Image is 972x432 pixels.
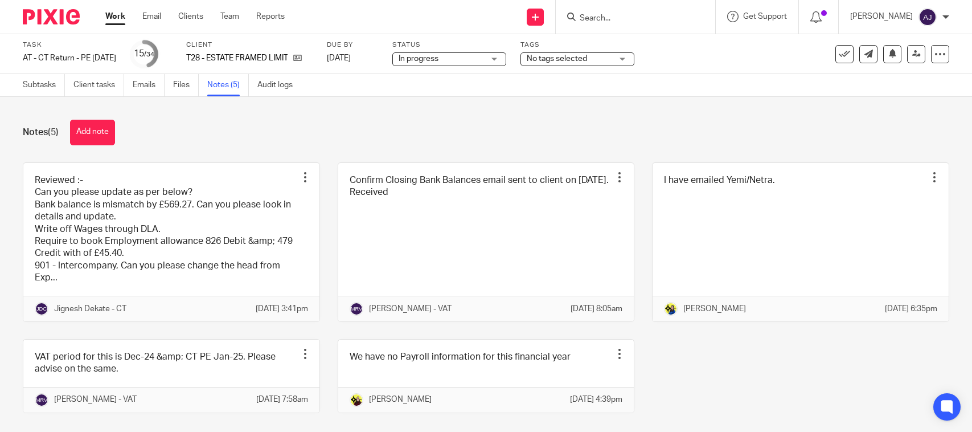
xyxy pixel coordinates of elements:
[105,11,125,22] a: Work
[134,47,154,60] div: 15
[257,74,301,96] a: Audit logs
[173,74,199,96] a: Files
[369,303,452,315] p: [PERSON_NAME] - VAT
[73,74,124,96] a: Client tasks
[133,74,165,96] a: Emails
[570,394,622,405] p: [DATE] 4:39pm
[23,74,65,96] a: Subtasks
[350,302,363,316] img: svg%3E
[23,52,116,64] div: AT - CT Return - PE 31-01-2025
[220,11,239,22] a: Team
[186,40,313,50] label: Client
[918,8,937,26] img: svg%3E
[683,303,746,315] p: [PERSON_NAME]
[579,14,681,24] input: Search
[256,11,285,22] a: Reports
[23,127,59,138] h1: Notes
[256,303,308,315] p: [DATE] 3:41pm
[186,52,288,64] p: T28 - ESTATE FRAMED LIMITED
[256,394,308,405] p: [DATE] 7:58am
[23,52,116,64] div: AT - CT Return - PE [DATE]
[350,393,363,407] img: Megan-Starbridge.jpg
[207,74,249,96] a: Notes (5)
[35,302,48,316] img: svg%3E
[743,13,787,21] span: Get Support
[23,40,116,50] label: Task
[369,394,432,405] p: [PERSON_NAME]
[527,55,587,63] span: No tags selected
[178,11,203,22] a: Clients
[35,393,48,407] img: svg%3E
[399,55,438,63] span: In progress
[571,303,622,315] p: [DATE] 8:05am
[54,394,137,405] p: [PERSON_NAME] - VAT
[144,51,154,58] small: /34
[70,120,115,145] button: Add note
[142,11,161,22] a: Email
[327,40,378,50] label: Due by
[850,11,913,22] p: [PERSON_NAME]
[54,303,126,315] p: Jignesh Dekate - CT
[520,40,634,50] label: Tags
[885,303,937,315] p: [DATE] 6:35pm
[327,54,351,62] span: [DATE]
[664,302,678,316] img: Bobo-Starbridge%201.jpg
[48,128,59,137] span: (5)
[23,9,80,25] img: Pixie
[392,40,506,50] label: Status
